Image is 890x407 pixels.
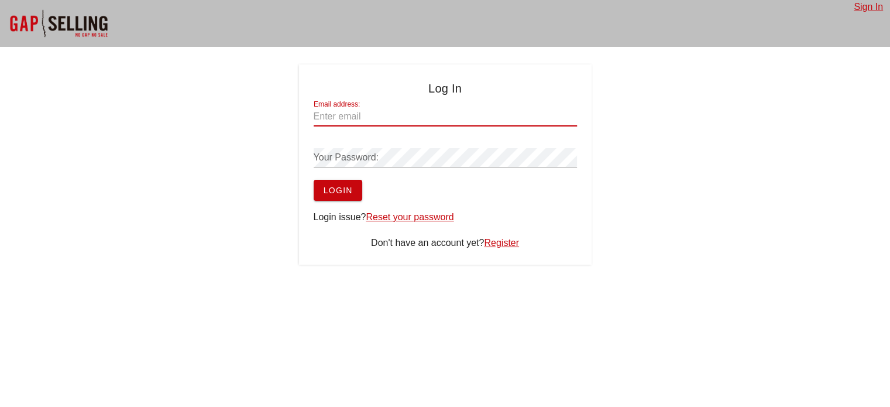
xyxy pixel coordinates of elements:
[314,100,360,109] label: Email address:
[484,238,519,248] a: Register
[323,186,353,195] span: Login
[314,180,362,201] button: Login
[314,210,577,224] div: Login issue?
[314,107,577,126] input: Enter email
[854,2,883,12] a: Sign In
[314,236,577,250] div: Don't have an account yet?
[314,79,577,98] h4: Log In
[366,212,453,222] a: Reset your password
